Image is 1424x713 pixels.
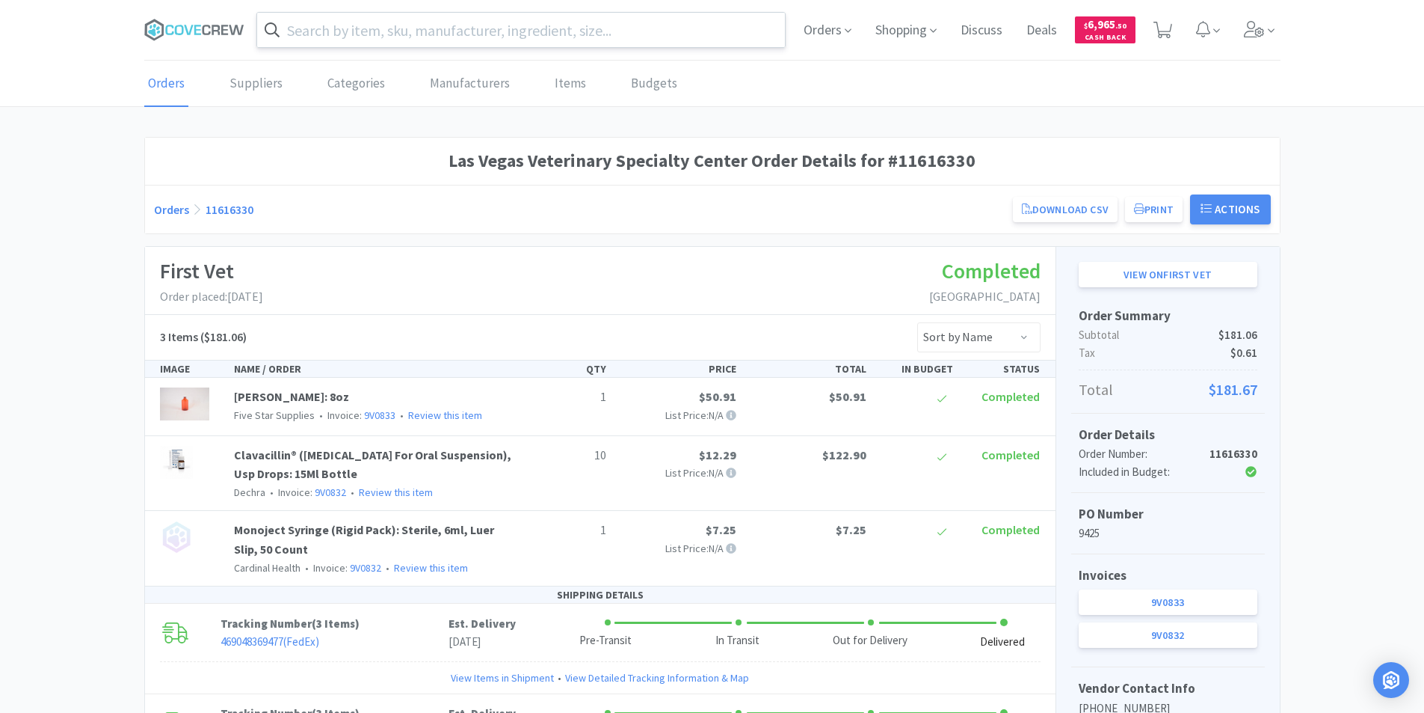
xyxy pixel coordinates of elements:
div: In Transit [715,632,759,649]
a: $6,965.50Cash Back [1075,10,1135,50]
div: STATUS [959,361,1046,377]
a: Review this item [394,561,468,575]
a: 9V0833 [1079,590,1257,615]
a: Budgets [627,61,681,107]
a: Orders [144,61,188,107]
div: Pre-Transit [579,632,632,649]
div: IMAGE [154,361,229,377]
span: $0.61 [1230,344,1257,362]
p: [DATE] [449,633,516,651]
a: Manufacturers [426,61,514,107]
h5: Invoices [1079,566,1257,586]
h5: PO Number [1079,504,1257,524]
a: Items [551,61,590,107]
p: 1 [531,388,606,407]
a: Download CSV [1013,197,1118,222]
span: $181.06 [1218,326,1257,344]
img: 6304c744315b416cbd1ffbd61b2ce7bc_205112.jpeg [160,388,209,420]
div: Out for Delivery [833,632,907,649]
div: QTY [525,361,612,377]
img: no_image.png [160,521,193,554]
span: $12.29 [699,447,736,462]
p: Order placed: [DATE] [160,287,263,307]
a: 469048369477(FedEx) [221,634,319,649]
a: [PERSON_NAME]: 8oz [234,389,349,404]
p: List Price: N/A [618,407,736,423]
h5: Vendor Contact Info [1079,679,1257,699]
span: Cash Back [1084,34,1126,43]
a: Suppliers [226,61,286,107]
span: Invoice: [315,408,395,422]
p: List Price: N/A [618,540,736,557]
p: List Price: N/A [618,465,736,481]
h5: Order Details [1079,425,1257,445]
a: Deals [1020,24,1063,37]
a: 9V0832 [1079,622,1257,648]
div: Open Intercom Messenger [1373,662,1409,698]
span: • [398,408,406,422]
span: $50.91 [699,389,736,404]
a: Discuss [955,24,1008,37]
span: • [317,408,325,422]
a: Review this item [359,486,433,499]
span: • [303,561,311,575]
div: IN BUDGET [872,361,959,377]
strong: 11616330 [1209,447,1257,461]
p: 10 [531,446,606,465]
p: Est. Delivery [449,615,516,633]
p: Total [1079,378,1257,402]
span: Completed [981,522,1040,537]
span: 3 Items [160,329,198,344]
p: Tracking Number ( ) [221,615,449,633]
a: Categories [324,61,389,107]
span: $7.25 [836,522,866,537]
div: PRICE [612,361,742,377]
a: 9V0833 [364,408,395,422]
input: Search by item, sku, manufacturer, ingredient, size... [257,13,786,47]
a: 9V0832 [315,486,346,499]
h5: Order Summary [1079,306,1257,326]
div: NAME / ORDER [228,361,525,377]
div: SHIPPING DETAILS [145,587,1055,604]
span: Completed [981,447,1040,462]
span: 6,965 [1084,17,1126,31]
p: [GEOGRAPHIC_DATA] [929,287,1041,307]
button: Actions [1190,195,1271,224]
span: $7.25 [706,522,736,537]
h1: First Vet [160,254,263,288]
p: Tax [1079,344,1257,362]
a: 11616330 [206,202,253,217]
span: • [268,486,276,499]
span: Five Star Supplies [234,408,315,422]
a: Clavacillin® ([MEDICAL_DATA] For Oral Suspension), Usp Drops: 15Ml Bottle [234,447,511,482]
div: TOTAL [742,361,872,377]
p: Subtotal [1079,326,1257,344]
span: • [348,486,357,499]
span: $ [1084,21,1088,31]
div: Order Number: [1079,445,1198,463]
span: . 50 [1115,21,1126,31]
span: $50.91 [829,389,866,404]
span: $122.90 [822,447,866,462]
span: • [554,670,565,686]
span: 3 Items [316,616,355,631]
a: View onFirst Vet [1079,262,1257,287]
span: Cardinal Health [234,561,300,575]
a: Orders [154,202,189,217]
a: View Detailed Tracking Information & Map [565,670,749,686]
span: $181.67 [1209,378,1257,402]
span: Completed [981,389,1040,404]
a: View Items in Shipment [451,670,554,686]
button: Print [1125,197,1183,222]
a: 9V0832 [350,561,381,575]
span: Invoice: [300,561,381,575]
p: 1 [531,521,606,540]
span: Dechra [234,486,265,499]
a: Review this item [408,408,482,422]
span: • [383,561,392,575]
span: Invoice: [265,486,346,499]
span: Completed [942,257,1041,284]
div: Delivered [980,634,1025,651]
p: 9425 [1079,524,1257,542]
img: f91954f6322b4412aa9f2da9bfaa6851_623024.jpeg [160,446,193,479]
